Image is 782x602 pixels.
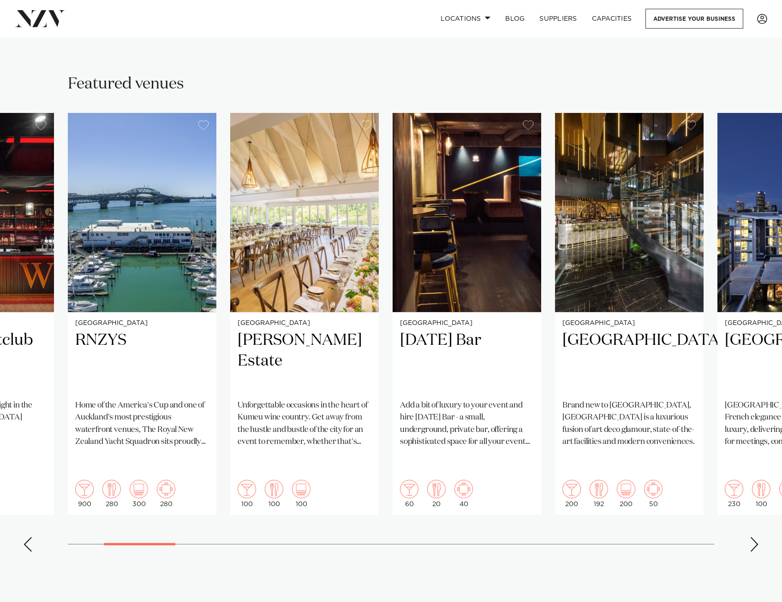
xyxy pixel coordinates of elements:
h2: Featured venues [68,74,184,94]
div: 230 [725,480,743,508]
a: Advertise your business [645,9,743,29]
a: [GEOGRAPHIC_DATA] [DATE] Bar Add a bit of luxury to your event and hire [DATE] Bar - a small, und... [393,113,541,515]
div: 100 [265,480,283,508]
p: Unforgettable occasions in the heart of Kumeu wine country. Get away from the hustle and bustle o... [238,400,371,448]
h2: [DATE] Bar [400,330,534,392]
a: [GEOGRAPHIC_DATA] RNZYS Home of the America's Cup and one of Auckland's most prestigious waterfro... [68,113,216,515]
img: nzv-logo.png [15,10,65,27]
h2: [GEOGRAPHIC_DATA] [562,330,696,392]
img: meeting.png [454,480,473,498]
img: theatre.png [292,480,310,498]
p: Home of the America's Cup and one of Auckland's most prestigious waterfront venues, The Royal New... [75,400,209,448]
div: 40 [454,480,473,508]
img: meeting.png [644,480,663,498]
img: theatre.png [130,480,148,498]
swiper-slide: 5 / 36 [393,113,541,515]
div: 20 [427,480,446,508]
div: 100 [752,480,770,508]
div: 300 [130,480,148,508]
img: dining.png [102,480,121,498]
swiper-slide: 3 / 36 [68,113,216,515]
img: dining.png [590,480,608,498]
p: Add a bit of luxury to your event and hire [DATE] Bar - a small, underground, private bar, offeri... [400,400,534,448]
small: [GEOGRAPHIC_DATA] [75,320,209,327]
a: BLOG [498,9,532,29]
img: cocktail.png [725,480,743,498]
div: 280 [102,480,121,508]
a: [GEOGRAPHIC_DATA] [PERSON_NAME] Estate Unforgettable occasions in the heart of Kumeu wine country... [230,113,379,515]
div: 100 [292,480,310,508]
swiper-slide: 4 / 36 [230,113,379,515]
img: dining.png [752,480,770,498]
img: cocktail.png [562,480,581,498]
img: dining.png [427,480,446,498]
div: 192 [590,480,608,508]
div: 50 [644,480,663,508]
img: cocktail.png [75,480,94,498]
div: 900 [75,480,94,508]
p: Brand new to [GEOGRAPHIC_DATA], [GEOGRAPHIC_DATA] is a luxurious fusion of art deco glamour, stat... [562,400,696,448]
a: Locations [433,9,498,29]
div: 280 [157,480,175,508]
div: 200 [617,480,635,508]
h2: RNZYS [75,330,209,392]
small: [GEOGRAPHIC_DATA] [238,320,371,327]
div: 60 [400,480,418,508]
h2: [PERSON_NAME] Estate [238,330,371,392]
img: theatre.png [617,480,635,498]
swiper-slide: 6 / 36 [555,113,704,515]
small: [GEOGRAPHIC_DATA] [400,320,534,327]
img: cocktail.png [238,480,256,498]
small: [GEOGRAPHIC_DATA] [562,320,696,327]
div: 100 [238,480,256,508]
img: cocktail.png [400,480,418,498]
div: 200 [562,480,581,508]
img: dining.png [265,480,283,498]
a: SUPPLIERS [532,9,584,29]
a: Capacities [585,9,639,29]
a: [GEOGRAPHIC_DATA] [GEOGRAPHIC_DATA] Brand new to [GEOGRAPHIC_DATA], [GEOGRAPHIC_DATA] is a luxuri... [555,113,704,515]
img: meeting.png [157,480,175,498]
